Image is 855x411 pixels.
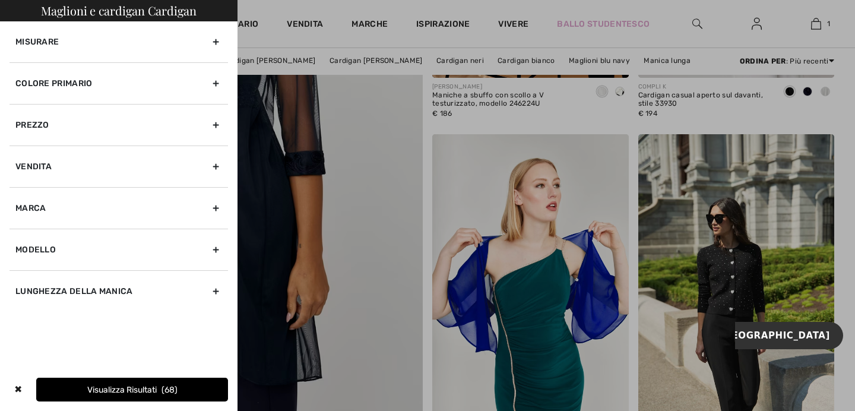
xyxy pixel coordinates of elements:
[15,78,93,88] font: Colore primario
[15,37,59,47] font: Misurare
[15,245,56,255] font: Modello
[14,384,22,395] font: ✖
[41,2,197,18] font: Maglioni e cardigan Cardigan
[87,385,157,395] font: Visualizza risultati
[15,286,133,296] font: Lunghezza della manica
[36,378,228,401] button: Visualizza risultati68
[15,162,52,172] font: Vendita
[15,120,49,130] font: Prezzo
[164,385,175,395] font: 68
[735,322,843,352] iframe: Apre un widget in cui puoi chattare con uno dei nostri agenti
[15,203,46,213] font: Marca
